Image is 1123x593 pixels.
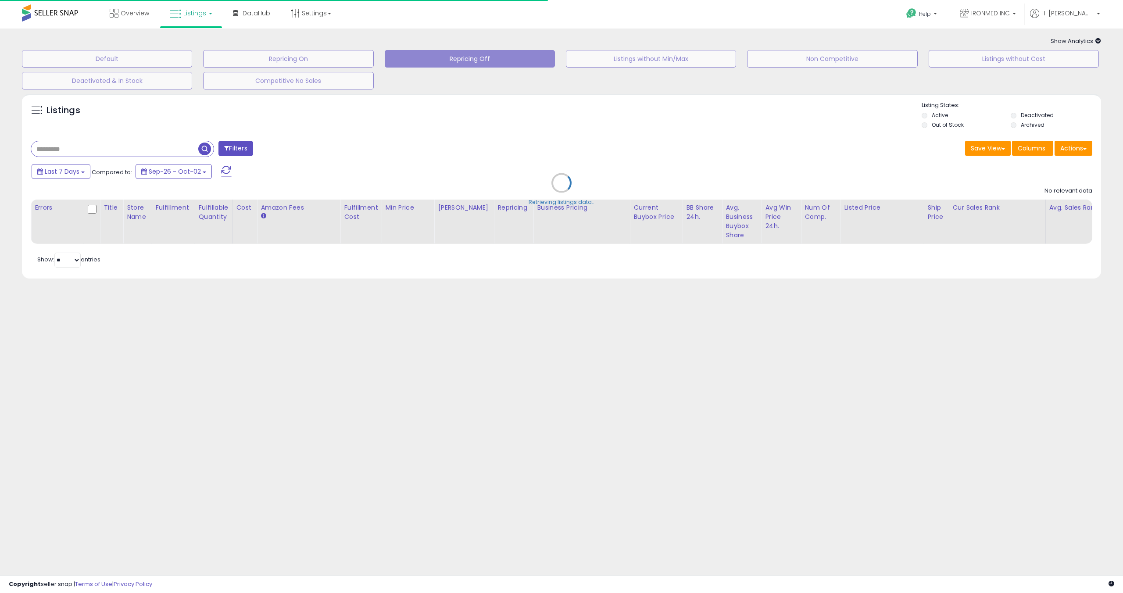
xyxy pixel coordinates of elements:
a: Hi [PERSON_NAME] [1030,9,1100,29]
i: Get Help [906,8,917,19]
button: Listings without Min/Max [566,50,736,68]
button: Deactivated & In Stock [22,72,192,89]
button: Repricing On [203,50,373,68]
a: Help [899,1,946,29]
button: Repricing Off [385,50,555,68]
button: Listings without Cost [929,50,1099,68]
button: Non Competitive [747,50,917,68]
span: DataHub [243,9,270,18]
div: Retrieving listings data.. [529,198,594,206]
button: Default [22,50,192,68]
span: IRONMED INC [971,9,1010,18]
span: Hi [PERSON_NAME] [1041,9,1094,18]
button: Competitive No Sales [203,72,373,89]
span: Overview [121,9,149,18]
span: Help [919,10,931,18]
span: Show Analytics [1051,37,1101,45]
span: Listings [183,9,206,18]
